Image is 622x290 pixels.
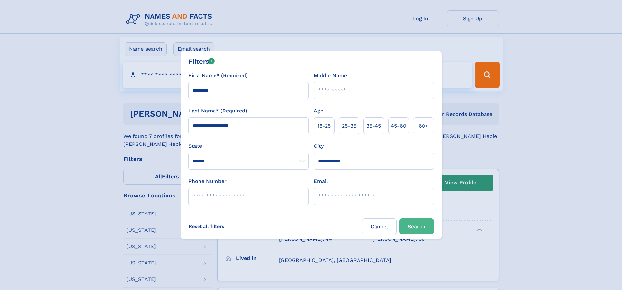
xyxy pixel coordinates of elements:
label: Middle Name [314,72,347,79]
label: State [188,142,309,150]
label: Last Name* (Required) [188,107,247,115]
span: 45‑60 [391,122,406,130]
label: Cancel [362,218,397,234]
label: Phone Number [188,178,227,185]
label: Reset all filters [184,218,229,234]
label: Age [314,107,323,115]
div: Filters [188,57,215,66]
button: Search [399,218,434,234]
label: City [314,142,324,150]
span: 60+ [419,122,428,130]
label: First Name* (Required) [188,72,248,79]
span: 35‑45 [366,122,381,130]
span: 18‑25 [317,122,331,130]
span: 25‑35 [342,122,356,130]
label: Email [314,178,328,185]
